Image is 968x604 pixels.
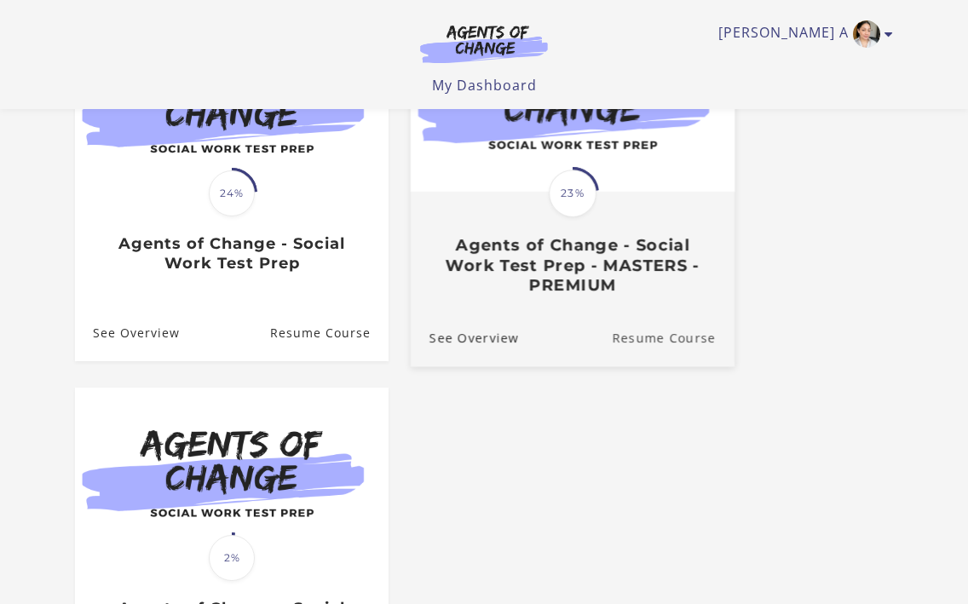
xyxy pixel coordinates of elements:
[270,305,389,360] a: Agents of Change - Social Work Test Prep: Resume Course
[209,535,255,581] span: 2%
[612,308,735,365] a: Agents of Change - Social Work Test Prep - MASTERS - PREMIUM: Resume Course
[209,170,255,216] span: 24%
[75,305,180,360] a: Agents of Change - Social Work Test Prep: See Overview
[411,308,519,365] a: Agents of Change - Social Work Test Prep - MASTERS - PREMIUM: See Overview
[432,76,537,95] a: My Dashboard
[718,20,884,48] a: Toggle menu
[429,235,716,295] h3: Agents of Change - Social Work Test Prep - MASTERS - PREMIUM
[402,24,566,63] img: Agents of Change Logo
[93,234,370,273] h3: Agents of Change - Social Work Test Prep
[549,170,596,217] span: 23%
